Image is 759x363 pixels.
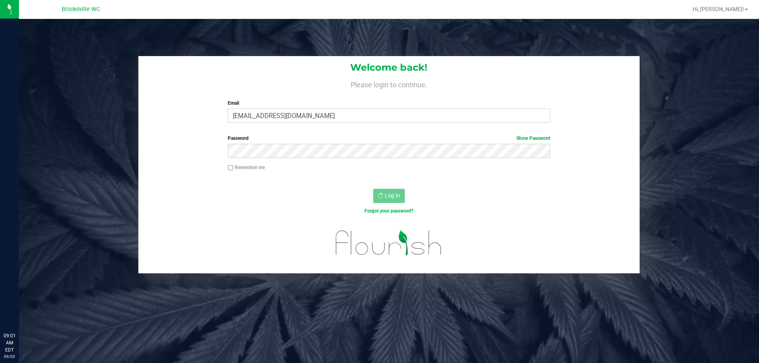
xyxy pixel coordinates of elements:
[693,6,744,12] span: Hi, [PERSON_NAME]!
[326,223,451,263] img: flourish_logo.svg
[373,189,405,203] button: Log In
[385,192,400,199] span: Log In
[228,165,233,171] input: Remember me
[138,62,640,73] h1: Welcome back!
[138,79,640,88] h4: Please login to continue.
[228,100,550,107] label: Email
[228,164,265,171] label: Remember me
[4,354,15,359] p: 09/20
[364,208,413,214] a: Forgot your password?
[62,6,100,13] span: Brooksville WC
[516,135,550,141] a: Show Password
[4,332,15,354] p: 09:01 AM EDT
[228,135,249,141] span: Password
